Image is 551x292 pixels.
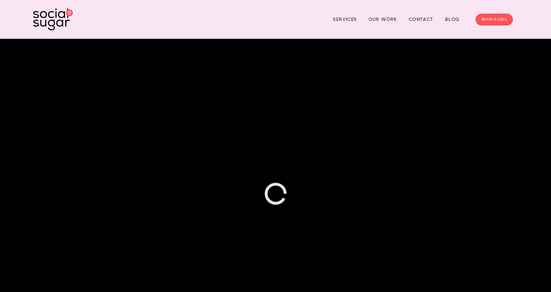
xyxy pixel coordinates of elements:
a: Contact [409,14,434,25]
a: BOOK A CALL [476,14,513,26]
a: Services [333,14,357,25]
a: Blog [445,14,460,25]
a: Our Work [369,14,397,25]
img: SocialSugar [33,8,73,30]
